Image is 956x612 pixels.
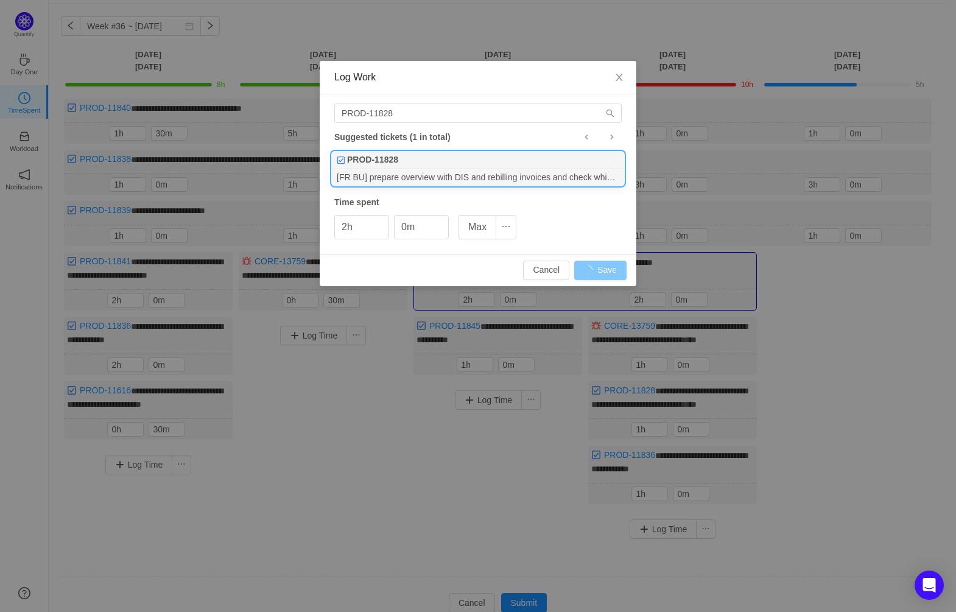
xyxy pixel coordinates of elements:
[602,61,636,95] button: Close
[334,71,622,84] div: Log Work
[332,169,624,185] div: [FR BU] prepare overview with DIS and rebilling invoices and check which ones were already marked...
[334,196,622,209] div: Time spent
[523,261,569,280] button: Cancel
[334,104,622,123] input: Search
[347,153,398,166] b: PROD-11828
[496,215,516,239] button: icon: ellipsis
[334,129,622,145] div: Suggested tickets (1 in total)
[614,72,624,82] i: icon: close
[337,156,345,164] img: 10318
[915,571,944,600] div: Open Intercom Messenger
[606,109,614,118] i: icon: search
[459,215,496,239] button: Max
